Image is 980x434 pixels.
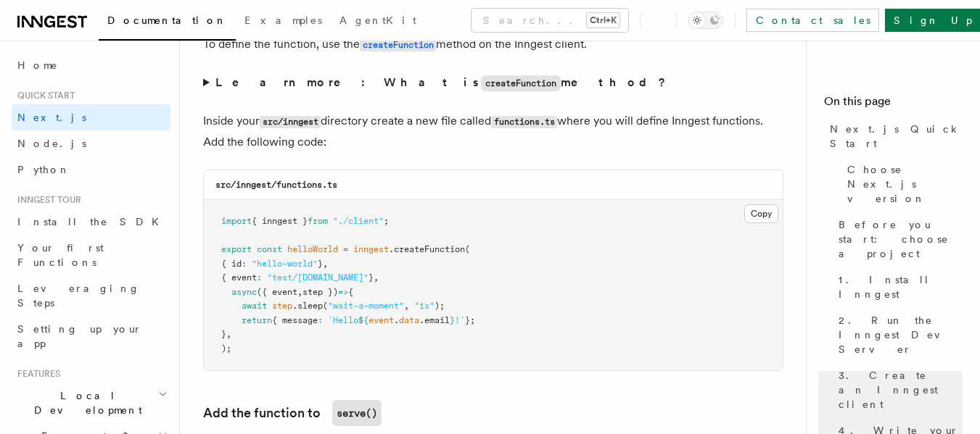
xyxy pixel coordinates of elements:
[17,216,168,228] span: Install the SDK
[839,368,963,412] span: 3. Create an Inngest client
[12,368,60,380] span: Features
[221,244,252,254] span: export
[12,130,170,157] a: Node.js
[272,301,292,311] span: step
[267,272,368,283] span: "test/[DOMAIN_NAME]"
[215,75,669,89] strong: Learn more: What is method?
[17,58,58,72] span: Home
[17,164,70,175] span: Python
[481,75,561,91] code: createFunction
[333,216,384,226] span: "./client"
[17,283,140,309] span: Leveraging Steps
[203,400,382,426] a: Add the function toserve()
[343,244,348,254] span: =
[389,244,465,254] span: .createFunction
[399,315,419,325] span: data
[830,122,963,151] span: Next.js Quick Start
[839,272,963,301] span: 1. Install Inngest
[328,301,404,311] span: "wait-a-moment"
[12,383,170,423] button: Local Development
[203,111,783,152] p: Inside your directory create a new file called where you will define Inngest functions. Add the f...
[242,315,272,325] span: return
[221,259,242,269] span: { id
[841,157,963,212] a: Choose Next.js version
[394,315,399,325] span: .
[587,13,619,28] kbd: Ctrl+K
[824,116,963,157] a: Next.js Quick Start
[221,343,231,354] span: );
[419,315,450,325] span: .email
[465,244,470,254] span: (
[332,400,382,426] code: serve()
[833,212,963,267] a: Before you start: choose a project
[404,301,409,311] span: ,
[308,216,328,226] span: from
[339,14,416,26] span: AgentKit
[12,275,170,316] a: Leveraging Steps
[12,52,170,78] a: Home
[17,112,86,123] span: Next.js
[226,329,231,339] span: ,
[17,138,86,149] span: Node.js
[215,180,337,190] code: src/inngest/functions.ts
[455,315,465,325] span: !`
[746,9,879,32] a: Contact sales
[491,116,557,128] code: functions.ts
[231,287,257,297] span: async
[368,315,394,325] span: event
[292,301,323,311] span: .sleep
[107,14,227,26] span: Documentation
[12,104,170,130] a: Next.js
[260,116,321,128] code: src/inngest
[360,39,436,51] code: createFunction
[348,287,353,297] span: {
[99,4,236,41] a: Documentation
[839,217,963,261] span: Before you start: choose a project
[833,267,963,307] a: 1. Install Inngest
[252,216,308,226] span: { inngest }
[360,37,436,51] a: createFunction
[358,315,368,325] span: ${
[465,315,475,325] span: };
[833,307,963,362] a: 2. Run the Inngest Dev Server
[203,72,783,93] summary: Learn more: What iscreateFunctionmethod?
[323,259,328,269] span: ,
[414,301,435,311] span: "1s"
[688,12,723,29] button: Toggle dark mode
[12,316,170,356] a: Setting up your app
[242,301,267,311] span: await
[744,204,778,223] button: Copy
[257,287,297,297] span: ({ event
[244,14,322,26] span: Examples
[302,287,338,297] span: step })
[257,272,262,283] span: :
[12,157,170,183] a: Python
[435,301,445,311] span: );
[17,242,104,268] span: Your first Functions
[331,4,425,39] a: AgentKit
[839,313,963,356] span: 2. Run the Inngest Dev Server
[323,301,328,311] span: (
[353,244,389,254] span: inngest
[374,272,379,283] span: ,
[384,216,389,226] span: ;
[318,315,323,325] span: :
[472,9,628,32] button: Search...Ctrl+K
[221,216,252,226] span: import
[847,162,963,206] span: Choose Next.js version
[318,259,323,269] span: }
[833,362,963,417] a: 3. Create an Inngest client
[272,315,318,325] span: { message
[257,244,282,254] span: const
[368,272,374,283] span: }
[12,209,170,235] a: Install the SDK
[287,244,338,254] span: helloWorld
[12,388,158,417] span: Local Development
[242,259,247,269] span: :
[338,287,348,297] span: =>
[12,194,81,206] span: Inngest tour
[17,323,142,349] span: Setting up your app
[824,93,963,116] h4: On this page
[221,329,226,339] span: }
[203,34,783,55] p: To define the function, use the method on the Inngest client.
